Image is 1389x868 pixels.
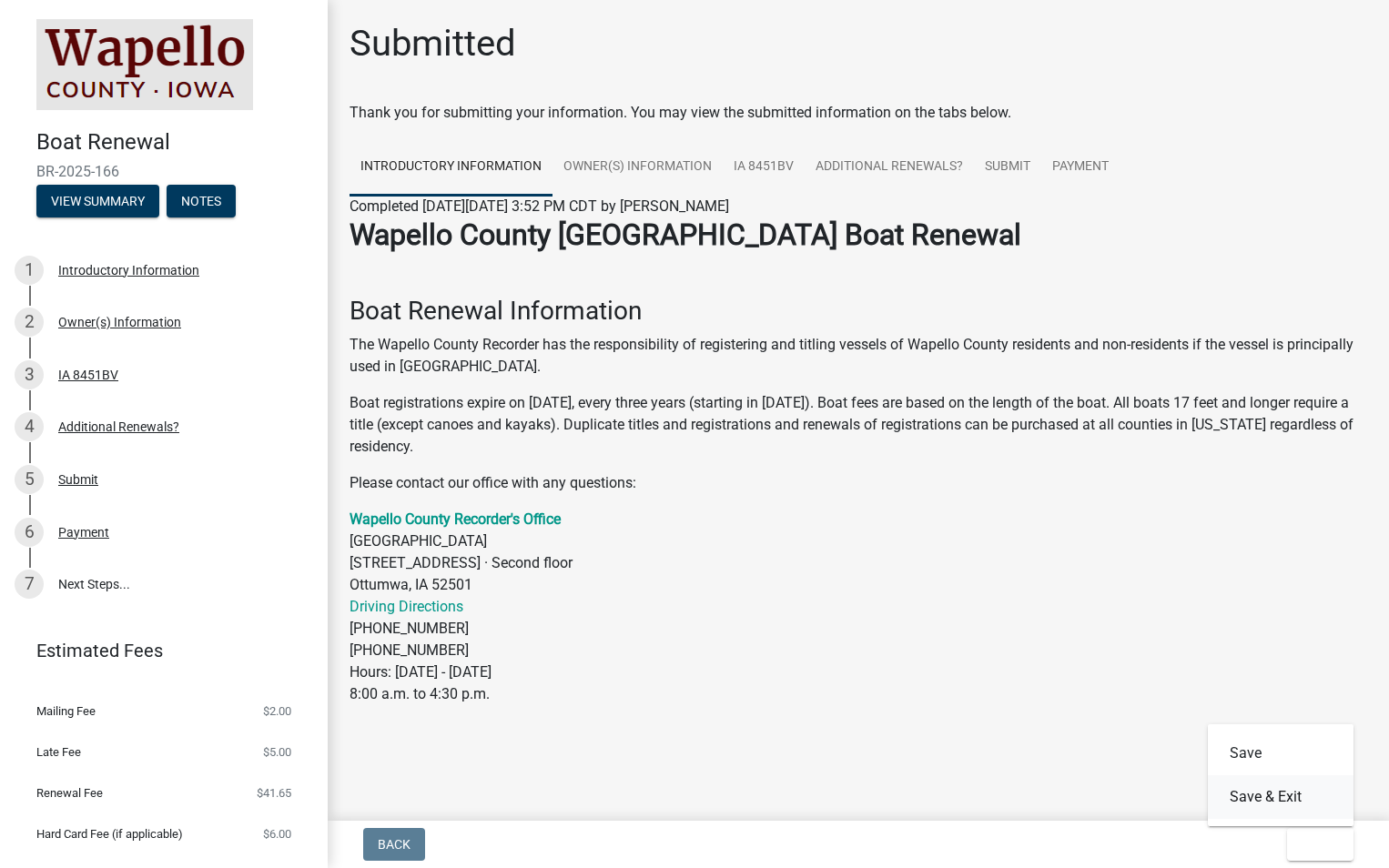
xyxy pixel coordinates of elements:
button: Save [1208,732,1354,775]
a: Owner(s) Information [553,138,723,197]
p: Boat registrations expire on [DATE], every three years (starting in [DATE]). Boat fees are based ... [350,392,1367,458]
div: 4 [15,412,44,441]
span: Back [378,837,411,852]
button: View Summary [36,185,159,217]
wm-modal-confirm: Summary [36,195,159,209]
span: $6.00 [263,828,291,840]
div: Payment [58,526,109,539]
button: Exit [1287,828,1354,861]
span: $5.00 [263,746,291,758]
span: $2.00 [263,705,291,717]
p: The Wapello County Recorder has the responsibility of registering and titling vessels of Wapello ... [350,334,1367,378]
div: Thank you for submitting your information. You may view the submitted information on the tabs below. [350,102,1367,124]
span: Hard Card Fee (if applicable) [36,828,183,840]
img: Wapello County, Iowa [36,19,253,110]
span: Exit [1302,837,1328,852]
div: Exit [1208,724,1354,826]
div: 2 [15,308,44,337]
a: Additional Renewals? [805,138,974,197]
div: IA 8451BV [58,368,118,381]
button: Save & Exit [1208,775,1354,819]
h4: Boat Renewal [36,129,313,156]
button: Notes [167,185,236,217]
div: 7 [15,570,44,599]
strong: Wapello County [GEOGRAPHIC_DATA] Boat Renewal [350,217,1021,252]
h3: Boat Renewal Information [350,296,1367,327]
wm-modal-confirm: Notes [167,195,236,209]
h1: Submitted [350,22,516,66]
div: 3 [15,360,44,389]
a: Introductory Information [350,138,553,197]
div: Submit [58,473,98,486]
span: $41.65 [257,787,291,799]
a: Submit [974,138,1041,197]
div: Introductory Information [58,264,199,277]
span: Renewal Fee [36,787,103,799]
a: Payment [1041,138,1120,197]
a: Estimated Fees [15,632,299,669]
span: BR-2025-166 [36,163,291,180]
p: [GEOGRAPHIC_DATA] [STREET_ADDRESS] · Second floor Ottumwa, IA 52501 [PHONE_NUMBER] [PHONE_NUMBER]... [350,509,1367,705]
div: Owner(s) Information [58,316,181,328]
span: Completed [DATE][DATE] 3:52 PM CDT by [PERSON_NAME] [350,197,729,215]
span: Late Fee [36,746,81,758]
button: Back [363,828,425,861]
span: Mailing Fee [36,705,96,717]
a: Wapello County Recorder's Office [350,510,561,528]
a: Driving Directions [350,598,463,615]
div: 5 [15,465,44,494]
div: 6 [15,518,44,547]
div: 1 [15,256,44,285]
a: IA 8451BV [723,138,805,197]
p: Please contact our office with any questions: [350,472,1367,494]
div: Additional Renewals? [58,420,179,433]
